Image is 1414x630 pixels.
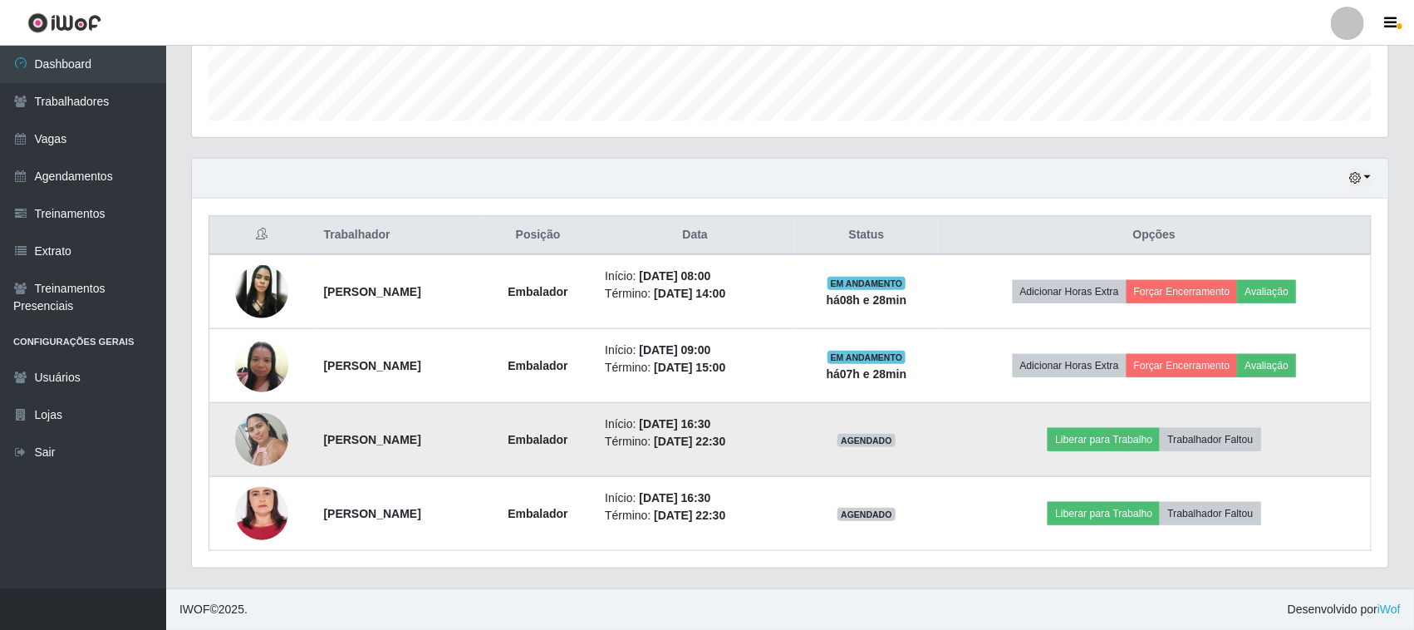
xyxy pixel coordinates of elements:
[1048,428,1160,451] button: Liberar para Trabalho
[1013,280,1127,303] button: Adicionar Horas Extra
[508,433,567,446] strong: Embalador
[508,285,567,298] strong: Embalador
[235,330,288,401] img: 1721259813079.jpeg
[1160,502,1260,525] button: Trabalhador Faltou
[654,435,725,448] time: [DATE] 22:30
[654,509,725,522] time: [DATE] 22:30
[605,433,785,450] li: Término:
[508,507,567,520] strong: Embalador
[324,359,421,372] strong: [PERSON_NAME]
[837,434,896,447] span: AGENDADO
[639,269,710,283] time: [DATE] 08:00
[324,285,421,298] strong: [PERSON_NAME]
[605,268,785,285] li: Início:
[324,433,421,446] strong: [PERSON_NAME]
[235,456,288,572] img: 1752609549082.jpeg
[837,508,896,521] span: AGENDADO
[314,216,481,255] th: Trabalhador
[1288,601,1401,618] span: Desenvolvido por
[1160,428,1260,451] button: Trabalhador Faltou
[605,342,785,359] li: Início:
[1048,502,1160,525] button: Liberar para Trabalho
[1127,354,1238,377] button: Forçar Encerramento
[827,277,906,290] span: EM ANDAMENTO
[481,216,595,255] th: Posição
[235,265,288,318] img: 1616161514229.jpeg
[179,601,248,618] span: © 2025 .
[595,216,795,255] th: Data
[1237,354,1296,377] button: Avaliação
[1237,280,1296,303] button: Avaliação
[605,359,785,377] li: Término:
[605,416,785,433] li: Início:
[605,490,785,507] li: Início:
[1127,280,1238,303] button: Forçar Encerramento
[324,507,421,520] strong: [PERSON_NAME]
[827,293,907,307] strong: há 08 h e 28 min
[654,287,725,300] time: [DATE] 14:00
[938,216,1372,255] th: Opções
[827,367,907,381] strong: há 07 h e 28 min
[1013,354,1127,377] button: Adicionar Horas Extra
[27,12,101,33] img: CoreUI Logo
[605,285,785,303] li: Término:
[639,343,710,357] time: [DATE] 09:00
[639,491,710,504] time: [DATE] 16:30
[605,507,785,524] li: Término:
[827,351,906,364] span: EM ANDAMENTO
[179,603,210,616] span: IWOF
[795,216,938,255] th: Status
[1377,603,1401,616] a: iWof
[508,359,567,372] strong: Embalador
[639,417,710,431] time: [DATE] 16:30
[654,361,725,374] time: [DATE] 15:00
[235,404,288,475] img: 1702328329487.jpeg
